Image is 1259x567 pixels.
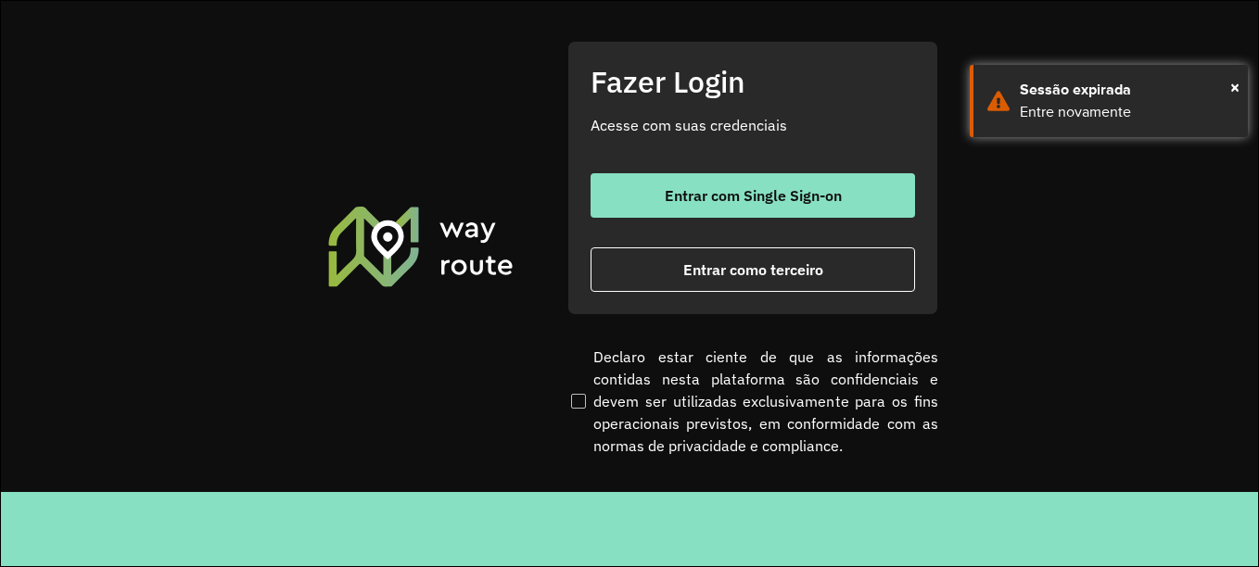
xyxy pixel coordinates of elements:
span: Entrar como terceiro [683,262,823,277]
span: × [1230,73,1240,101]
label: Declaro estar ciente de que as informações contidas nesta plataforma são confidenciais e devem se... [567,346,938,457]
button: Close [1230,73,1240,101]
img: Roteirizador AmbevTech [325,204,516,289]
button: button [591,173,915,218]
h2: Fazer Login [591,64,915,99]
button: button [591,247,915,292]
div: Entre novamente [1020,101,1234,123]
p: Acesse com suas credenciais [591,114,915,136]
div: Sessão expirada [1020,79,1234,101]
span: Entrar com Single Sign-on [665,188,842,203]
